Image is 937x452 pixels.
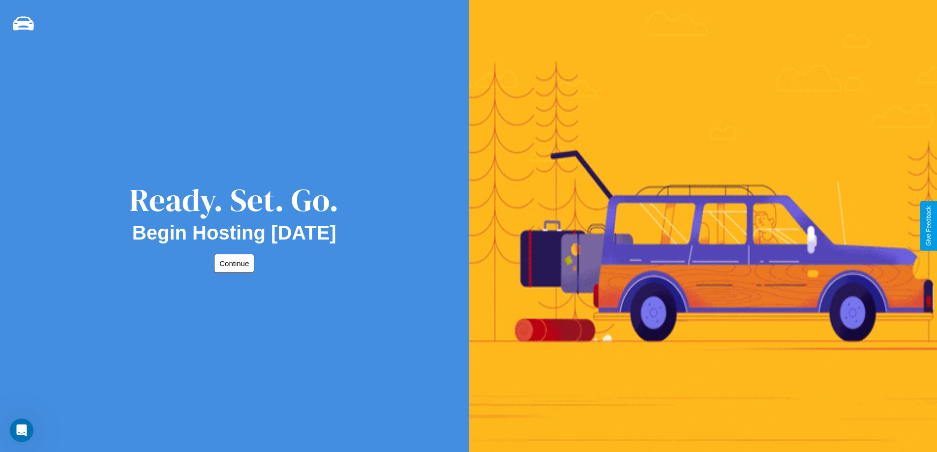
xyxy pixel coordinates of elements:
button: Continue [214,254,254,273]
div: Give Feedback [925,206,932,246]
h2: Begin Hosting [DATE] [132,222,336,244]
iframe: Intercom live chat [10,419,33,442]
div: Ready. Set. Go. [129,178,339,222]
